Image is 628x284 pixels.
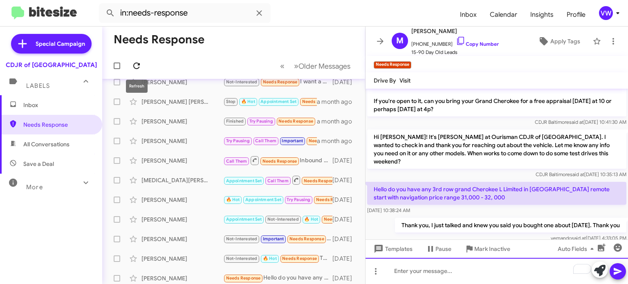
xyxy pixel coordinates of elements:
[114,33,204,46] h1: Needs Response
[304,178,339,183] span: Needs Response
[317,137,359,145] div: a month ago
[267,178,289,183] span: Call Them
[262,159,297,164] span: Needs Response
[226,197,240,202] span: 🔥 Hot
[366,242,419,256] button: Templates
[572,235,586,241] span: said at
[282,256,317,261] span: Needs Response
[524,3,560,27] span: Insights
[483,3,524,27] a: Calendar
[141,215,223,224] div: [PERSON_NAME]
[374,77,396,84] span: Drive By
[141,98,223,106] div: [PERSON_NAME] [PERSON_NAME]
[6,61,97,69] div: CDJR of [GEOGRAPHIC_DATA]
[298,62,350,71] span: Older Messages
[280,61,285,71] span: «
[275,58,289,74] button: Previous
[317,117,359,125] div: a month ago
[569,119,583,125] span: said at
[289,236,324,242] span: Needs Response
[395,218,626,233] p: Thank you, I just talked and knew you said you bought one about [DATE]. Thank you
[396,34,404,47] span: M
[599,6,613,20] div: vw
[316,197,351,202] span: Needs Response
[141,196,223,204] div: [PERSON_NAME]
[367,61,626,116] p: Hi [PERSON_NAME], this is [PERSON_NAME] at Ourisman CDJR of [GEOGRAPHIC_DATA]. I wanted to let yo...
[558,242,597,256] span: Auto Fields
[226,178,262,183] span: Appointment Set
[223,175,332,185] div: Inbound Call
[367,207,410,213] span: [DATE] 10:38:24 AM
[294,61,298,71] span: »
[332,274,359,282] div: [DATE]
[372,242,413,256] span: Templates
[435,242,451,256] span: Pause
[223,273,332,283] div: Hello do you have any 3rd row grand Cherokee L Limited in [GEOGRAPHIC_DATA] remote start with nav...
[324,217,359,222] span: Needs Response
[560,3,592,27] a: Profile
[226,119,244,124] span: Finished
[550,34,580,49] span: Apply Tags
[223,215,332,224] div: I will be by [DATE] morning.
[223,234,332,244] div: Talk to him.
[317,98,359,106] div: a month ago
[141,78,223,86] div: [PERSON_NAME]
[26,82,50,89] span: Labels
[245,197,281,202] span: Appointment Set
[226,256,258,261] span: Not-Interested
[287,197,310,202] span: Try Pausing
[141,274,223,282] div: [PERSON_NAME]
[332,176,359,184] div: [DATE]
[332,215,359,224] div: [DATE]
[367,130,626,169] p: Hi [PERSON_NAME]! It's [PERSON_NAME] at Ourisman CDJR of [GEOGRAPHIC_DATA]. I wanted to check in ...
[551,235,626,241] span: vernando [DATE] 4:33:05 PM
[551,242,603,256] button: Auto Fields
[141,235,223,243] div: [PERSON_NAME]
[282,138,303,143] span: Important
[366,258,628,284] div: To enrich screen reader interactions, please activate Accessibility in Grammarly extension settings
[332,196,359,204] div: [DATE]
[141,176,223,184] div: [MEDICAL_DATA][PERSON_NAME]
[141,117,223,125] div: [PERSON_NAME]
[529,34,589,49] button: Apply Tags
[36,40,85,48] span: Special Campaign
[226,236,258,242] span: Not-Interested
[399,77,410,84] span: Visit
[226,138,250,143] span: Try Pausing
[474,242,510,256] span: Mark Inactive
[23,160,54,168] span: Save a Deal
[278,119,313,124] span: Needs Response
[367,182,626,205] p: Hello do you have any 3rd row grand Cherokee L Limited in [GEOGRAPHIC_DATA] remote start with nav...
[141,137,223,145] div: [PERSON_NAME]
[255,138,276,143] span: Call Them
[309,138,343,143] span: Needs Response
[302,99,337,104] span: Needs Response
[99,3,271,23] input: Search
[226,275,261,281] span: Needs Response
[411,26,499,36] span: [PERSON_NAME]
[535,119,626,125] span: CDJR Baltimore [DATE] 10:41:30 AM
[126,80,148,93] div: Refresh
[226,159,247,164] span: Call Them
[223,195,332,204] div: The lien release is arriving [DATE]. What would you give me price wise if I were to tow it in for...
[570,171,584,177] span: said at
[226,79,258,85] span: Not-Interested
[304,217,318,222] span: 🔥 Hot
[23,140,70,148] span: All Conversations
[332,157,359,165] div: [DATE]
[226,99,236,104] span: Stop
[263,79,298,85] span: Needs Response
[453,3,483,27] a: Inbox
[332,235,359,243] div: [DATE]
[267,217,299,222] span: Not-Interested
[411,48,499,56] span: 15-90 Day Old Leads
[592,6,619,20] button: vw
[226,217,262,222] span: Appointment Set
[223,254,332,263] div: Thank u
[260,99,296,104] span: Appointment Set
[263,256,277,261] span: 🔥 Hot
[241,99,255,104] span: 🔥 Hot
[141,157,223,165] div: [PERSON_NAME]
